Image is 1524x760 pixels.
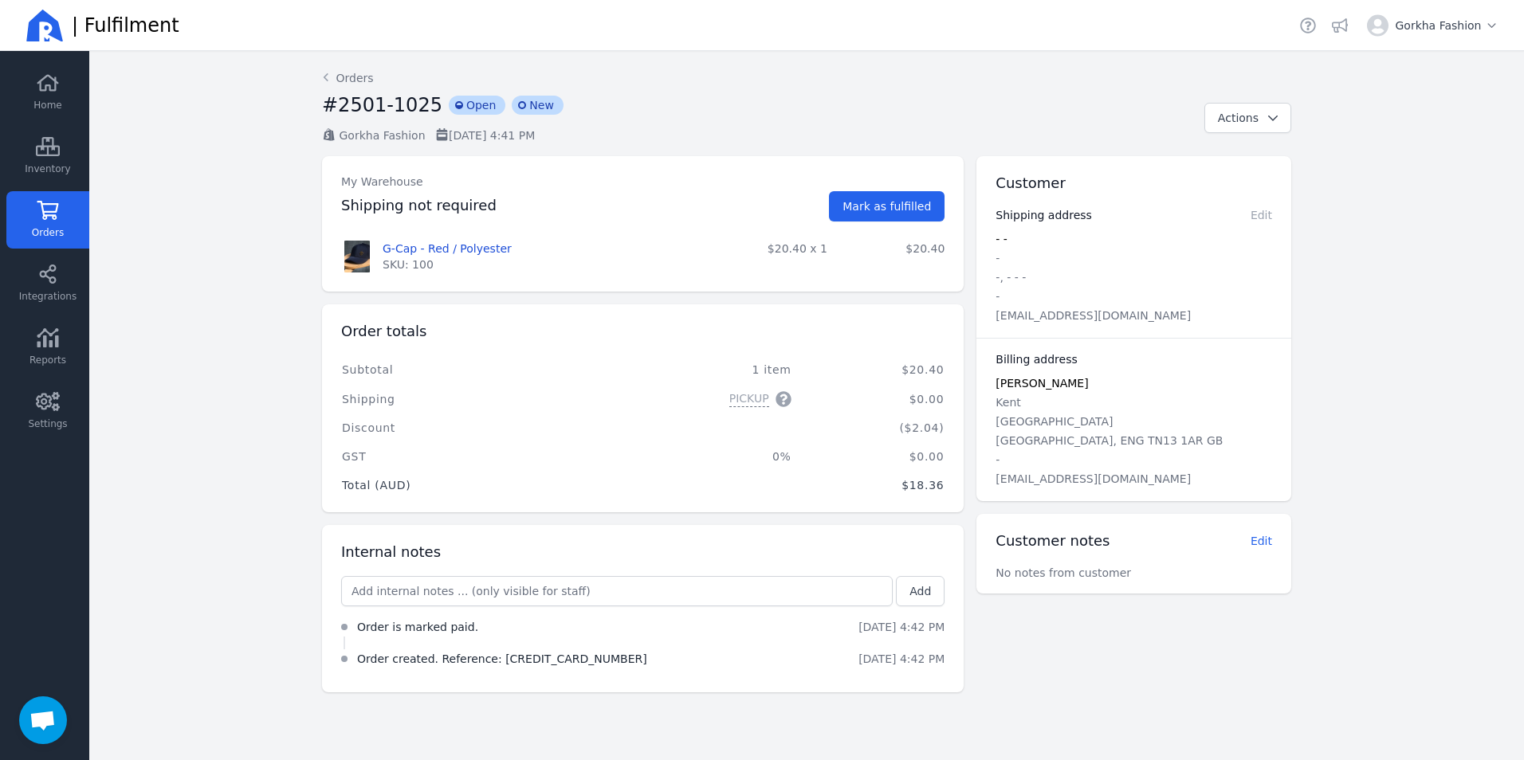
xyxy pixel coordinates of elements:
[804,384,945,413] td: $0.00
[896,576,945,606] button: Add
[996,377,1088,390] span: [PERSON_NAME]
[1251,209,1272,221] span: Edit
[342,577,892,605] input: Add internal notes ... (only visible for staff)
[804,355,945,384] td: $20.40
[996,453,1000,466] span: -
[1361,8,1505,43] button: Gorkha Fashion
[996,434,1223,447] span: [GEOGRAPHIC_DATA], ENG TN13 1AR GB
[996,290,1000,303] span: -
[996,472,1191,485] span: [EMAIL_ADDRESS][DOMAIN_NAME]
[25,163,70,175] span: Inventory
[1395,18,1498,33] span: Gorkha Fashion
[383,257,434,272] span: SKU: 100
[843,200,931,213] span: Mark as fulfilled
[72,13,179,38] span: | Fulfilment
[829,191,945,221] button: Mark as fulfilled
[341,355,573,384] td: Subtotal
[996,415,1113,428] span: [GEOGRAPHIC_DATA]
[729,390,791,407] button: PICKUP
[573,442,803,471] td: 0%
[1251,535,1272,547] span: Edit
[996,172,1065,194] h2: Customer
[29,354,66,366] span: Reports
[996,252,1000,264] span: -
[996,309,1191,322] span: [EMAIL_ADDRESS][DOMAIN_NAME]
[1204,103,1291,133] button: Actions
[858,621,945,633] time: [DATE] 4:42 PM
[840,234,957,279] td: $20.40
[1251,207,1272,223] button: Edit
[1251,533,1272,549] button: Edit
[512,96,564,115] span: New
[341,194,497,217] h2: Shipping not required
[341,175,423,188] span: My Warehouse
[804,413,945,442] td: ($2.04)
[858,652,945,665] time: [DATE] 4:42 PM
[909,585,931,597] span: Add
[19,290,77,303] span: Integrations
[26,6,64,45] img: Ricemill Logo
[573,355,803,384] td: 1 item
[1218,112,1259,124] span: Actions
[996,396,1020,409] span: Kent
[804,471,945,499] td: $18.36
[996,530,1110,552] h2: Customer notes
[449,96,505,115] span: Open
[340,129,426,142] span: Gorkha Fashion
[357,619,478,635] p: Order is marked paid.
[341,413,573,442] td: Discount
[996,233,1007,245] span: - -
[32,226,64,239] span: Orders
[341,541,441,563] h2: Internal notes
[19,696,67,744] div: Open chat
[435,127,536,143] p: [DATE] 4:41 PM
[996,207,1092,223] h3: Shipping address
[341,241,373,272] img: G-Cap - Red / Polyester
[729,390,769,407] span: PICKUP
[341,442,573,471] td: GST
[1297,14,1319,37] a: Helpdesk
[341,320,426,343] h2: Order totals
[357,651,647,667] p: Order created. Reference: [CREDIT_CARD_NUMBER]
[322,70,374,86] a: Orders
[996,351,1077,367] h3: Billing address
[996,271,1026,284] span: -, - - -
[341,471,573,499] td: Total (AUD)
[322,92,442,118] h2: #2501-1025
[28,417,67,430] span: Settings
[804,442,945,471] td: $0.00
[33,99,61,112] span: Home
[685,234,840,279] td: $20.40 x 1
[996,566,1131,579] span: No notes from customer
[341,384,573,413] td: Shipping
[383,241,512,257] a: G-Cap - Red / Polyester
